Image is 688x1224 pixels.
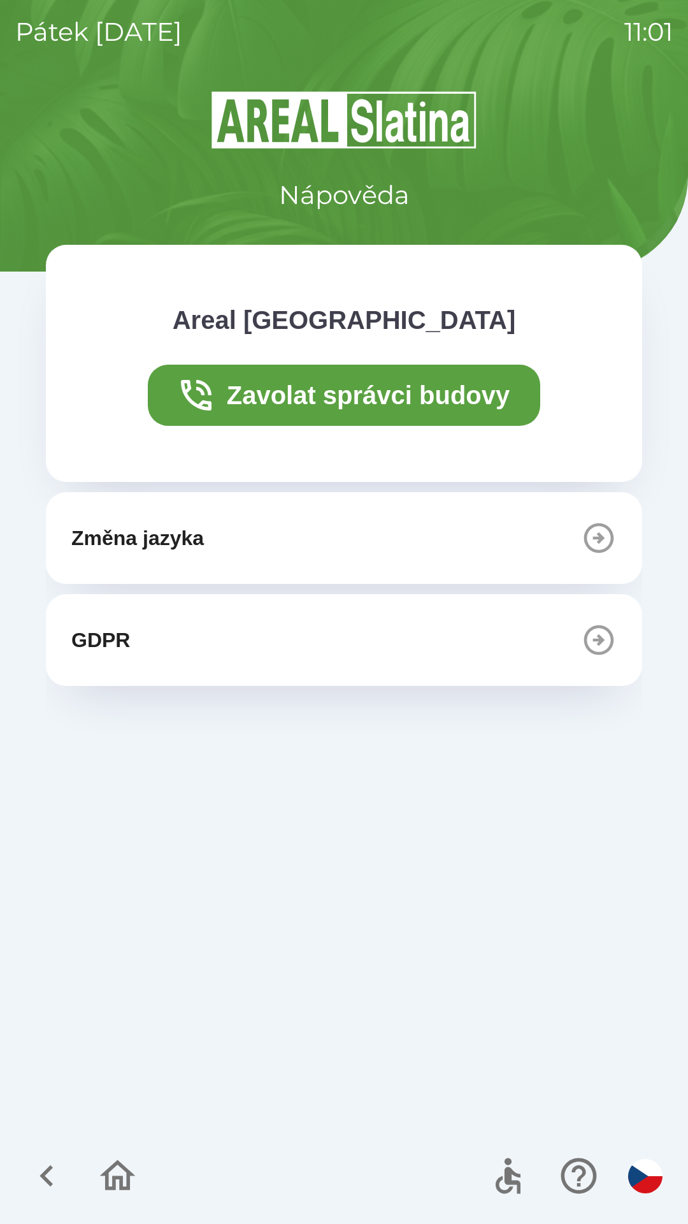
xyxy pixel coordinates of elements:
[624,13,673,51] p: 11:01
[71,523,204,553] p: Změna jazyka
[148,365,541,426] button: Zavolat správci budovy
[46,492,642,584] button: Změna jazyka
[71,625,130,655] p: GDPR
[46,89,642,150] img: Logo
[46,594,642,686] button: GDPR
[15,13,182,51] p: pátek [DATE]
[279,176,410,214] p: Nápověda
[173,301,516,339] p: Areal [GEOGRAPHIC_DATA]
[628,1159,663,1193] img: cs flag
